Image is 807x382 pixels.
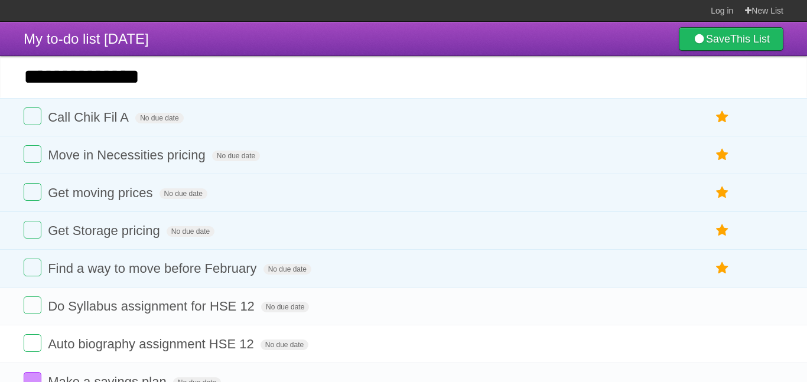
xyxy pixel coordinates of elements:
[711,107,734,127] label: Star task
[48,185,155,200] span: Get moving prices
[167,226,214,237] span: No due date
[261,339,308,350] span: No due date
[48,148,209,162] span: Move in Necessities pricing
[24,221,41,239] label: Done
[711,221,734,240] label: Star task
[263,264,311,275] span: No due date
[24,107,41,125] label: Done
[711,145,734,165] label: Star task
[212,151,260,161] span: No due date
[679,27,783,51] a: SaveThis List
[24,334,41,352] label: Done
[24,259,41,276] label: Done
[711,259,734,278] label: Star task
[24,296,41,314] label: Done
[261,302,309,312] span: No due date
[24,31,149,47] span: My to-do list [DATE]
[24,145,41,163] label: Done
[48,110,132,125] span: Call Chik Fil A
[48,337,257,351] span: Auto biography assignment HSE 12
[48,299,258,314] span: Do Syllabus assignment for HSE 12
[160,188,207,199] span: No due date
[730,33,770,45] b: This List
[135,113,183,123] span: No due date
[711,183,734,203] label: Star task
[24,183,41,201] label: Done
[48,223,163,238] span: Get Storage pricing
[48,261,259,276] span: Find a way to move before February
